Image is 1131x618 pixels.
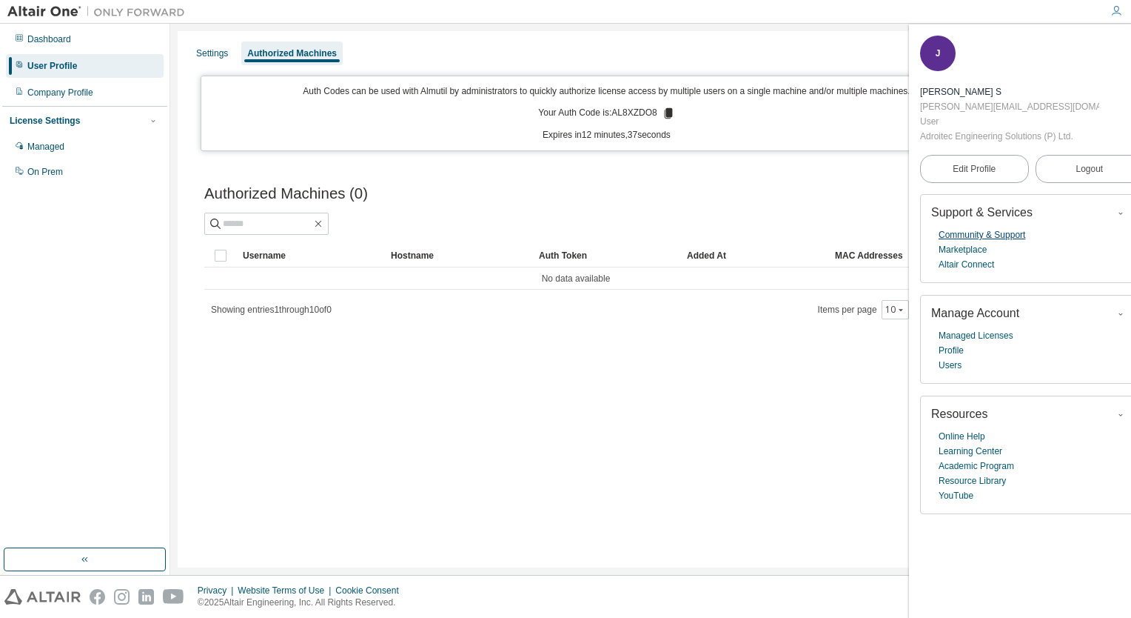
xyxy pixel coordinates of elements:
div: Authorized Machines [247,47,337,59]
img: instagram.svg [114,589,130,605]
span: Support & Services [931,206,1033,219]
div: Privacy [198,585,238,597]
p: Auth Codes can be used with Almutil by administrators to quickly authorize license access by mult... [210,85,1003,98]
div: Dashboard [27,33,71,45]
a: Users [939,358,961,373]
div: Company Profile [27,87,93,99]
div: Hostname [391,244,527,268]
a: Profile [939,343,964,358]
a: Marketplace [939,242,987,257]
div: Settings [196,47,228,59]
div: [PERSON_NAME][EMAIL_ADDRESS][DOMAIN_NAME] [920,99,1099,114]
div: Jagadeesh S [920,84,1099,99]
p: © 2025 Altair Engineering, Inc. All Rights Reserved. [198,597,408,609]
div: On Prem [27,166,63,178]
a: Edit Profile [920,155,1029,183]
div: Website Terms of Use [238,585,335,597]
a: Community & Support [939,227,1025,242]
p: Your Auth Code is: AL8XZDO8 [538,107,674,120]
a: Online Help [939,429,985,444]
div: User [920,114,1099,129]
span: Logout [1075,162,1103,176]
img: youtube.svg [163,589,184,605]
div: Added At [687,244,823,268]
img: facebook.svg [90,589,105,605]
span: J [936,48,941,59]
div: MAC Addresses [835,244,942,268]
div: User Profile [27,60,77,72]
a: Learning Center [939,444,1002,459]
a: Resource Library [939,474,1006,488]
span: Authorized Machines (0) [204,185,368,202]
div: Adroitec Engineering Solutions (P) Ltd. [920,129,1099,144]
button: 10 [885,304,905,316]
a: Altair Connect [939,257,994,272]
div: Cookie Consent [335,585,407,597]
img: altair_logo.svg [4,589,81,605]
td: No data available [204,268,947,290]
a: Academic Program [939,459,1014,474]
img: linkedin.svg [138,589,154,605]
span: Items per page [818,300,909,319]
span: Showing entries 1 through 10 of 0 [211,305,332,315]
img: Altair One [7,4,192,19]
a: YouTube [939,488,973,503]
div: Username [243,244,379,268]
span: Manage Account [931,307,1019,319]
span: Edit Profile [953,163,996,175]
p: Expires in 12 minutes, 37 seconds [210,129,1003,142]
div: Managed [27,141,64,153]
span: Resources [931,408,987,420]
div: License Settings [10,115,80,127]
a: Managed Licenses [939,328,1013,343]
div: Auth Token [539,244,675,268]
